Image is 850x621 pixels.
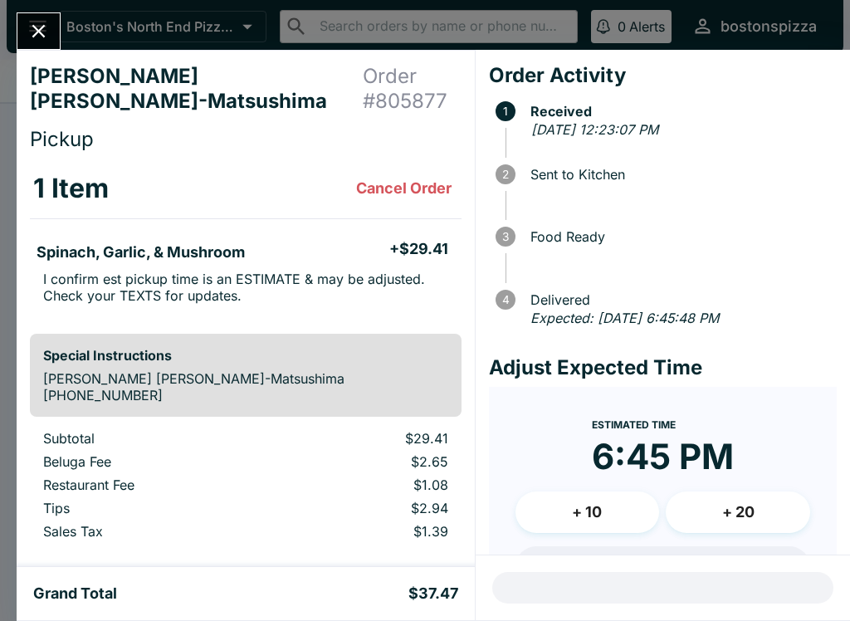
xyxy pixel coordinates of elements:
[43,430,262,447] p: Subtotal
[33,584,117,604] h5: Grand Total
[349,172,458,205] button: Cancel Order
[522,167,837,182] span: Sent to Kitchen
[530,310,719,326] em: Expected: [DATE] 6:45:48 PM
[522,104,837,119] span: Received
[17,13,60,49] button: Close
[30,159,462,320] table: orders table
[408,584,458,604] h5: $37.47
[592,435,734,478] time: 6:45 PM
[489,63,837,88] h4: Order Activity
[489,355,837,380] h4: Adjust Expected Time
[33,172,109,205] h3: 1 Item
[289,477,448,493] p: $1.08
[522,292,837,307] span: Delivered
[289,523,448,540] p: $1.39
[43,500,262,516] p: Tips
[43,271,448,304] p: I confirm est pickup time is an ESTIMATE & may be adjusted. Check your TEXTS for updates.
[515,491,660,533] button: + 10
[289,500,448,516] p: $2.94
[30,430,462,546] table: orders table
[43,477,262,493] p: Restaurant Fee
[389,239,448,259] h5: + $29.41
[289,430,448,447] p: $29.41
[503,105,508,118] text: 1
[37,242,245,262] h5: Spinach, Garlic, & Mushroom
[502,168,509,181] text: 2
[43,370,448,403] p: [PERSON_NAME] [PERSON_NAME]-Matsushima [PHONE_NUMBER]
[43,523,262,540] p: Sales Tax
[502,230,509,243] text: 3
[531,121,658,138] em: [DATE] 12:23:07 PM
[30,64,363,114] h4: [PERSON_NAME] [PERSON_NAME]-Matsushima
[43,347,448,364] h6: Special Instructions
[501,293,509,306] text: 4
[592,418,676,431] span: Estimated Time
[43,453,262,470] p: Beluga Fee
[289,453,448,470] p: $2.65
[30,127,94,151] span: Pickup
[666,491,810,533] button: + 20
[363,64,461,114] h4: Order # 805877
[522,229,837,244] span: Food Ready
